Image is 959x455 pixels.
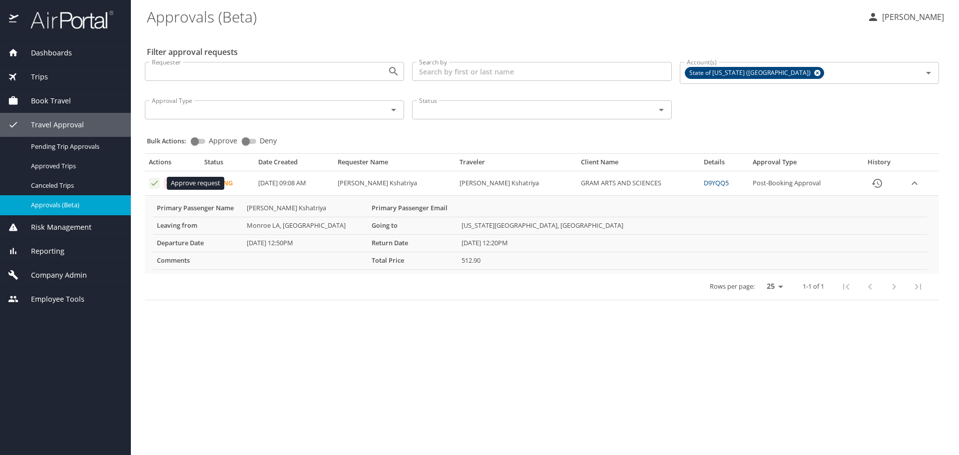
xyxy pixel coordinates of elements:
[18,246,64,257] span: Reporting
[18,47,72,58] span: Dashboards
[31,142,119,151] span: Pending Trip Approvals
[577,171,700,196] td: GRAM ARTS AND SCIENCES
[200,158,254,171] th: Status
[368,200,458,217] th: Primary Passenger Email
[153,200,243,217] th: Primary Passenger Name
[18,95,71,106] span: Book Travel
[749,171,855,196] td: Post-Booking Approval
[654,103,668,117] button: Open
[700,158,749,171] th: Details
[153,217,243,234] th: Leaving from
[458,217,927,234] td: [US_STATE][GEOGRAPHIC_DATA], [GEOGRAPHIC_DATA]
[704,178,729,187] a: D9YQQ5
[368,217,458,234] th: Going to
[710,283,755,290] p: Rows per page:
[334,158,455,171] th: Requester Name
[749,158,855,171] th: Approval Type
[922,66,936,80] button: Open
[153,252,243,269] th: Comments
[254,158,334,171] th: Date Created
[803,283,824,290] p: 1-1 of 1
[334,171,455,196] td: [PERSON_NAME] Kshatriya
[147,1,859,32] h1: Approvals (Beta)
[685,67,824,79] div: State of [US_STATE] ([GEOGRAPHIC_DATA])
[164,178,175,189] button: Deny request
[153,234,243,252] th: Departure Date
[577,158,700,171] th: Client Name
[9,10,19,29] img: icon-airportal.png
[31,181,119,190] span: Canceled Trips
[243,217,368,234] td: Monroe LA, [GEOGRAPHIC_DATA]
[368,234,458,252] th: Return Date
[456,171,577,196] td: [PERSON_NAME] Kshatriya
[243,200,368,217] td: [PERSON_NAME] Kshatriya
[863,8,948,26] button: [PERSON_NAME]
[879,11,944,23] p: [PERSON_NAME]
[145,158,200,171] th: Actions
[865,171,889,195] button: History
[31,200,119,210] span: Approvals (Beta)
[907,176,922,191] button: expand row
[260,137,277,144] span: Deny
[18,270,87,281] span: Company Admin
[31,161,119,171] span: Approved Trips
[18,294,84,305] span: Employee Tools
[387,103,401,117] button: Open
[456,158,577,171] th: Traveler
[254,171,334,196] td: [DATE] 09:08 AM
[18,222,91,233] span: Risk Management
[153,200,927,270] table: More info for approvals
[18,119,84,130] span: Travel Approval
[243,234,368,252] td: [DATE] 12:50PM
[412,62,671,81] input: Search by first or last name
[759,279,787,294] select: rows per page
[387,64,401,78] button: Open
[18,71,48,82] span: Trips
[147,44,238,60] h2: Filter approval requests
[145,158,939,300] table: Approval table
[458,252,927,269] td: 512.90
[147,136,194,145] p: Bulk Actions:
[855,158,903,171] th: History
[458,234,927,252] td: [DATE] 12:20PM
[200,171,254,196] td: Pending
[19,10,113,29] img: airportal-logo.png
[209,137,237,144] span: Approve
[685,68,817,78] span: State of [US_STATE] ([GEOGRAPHIC_DATA])
[368,252,458,269] th: Total Price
